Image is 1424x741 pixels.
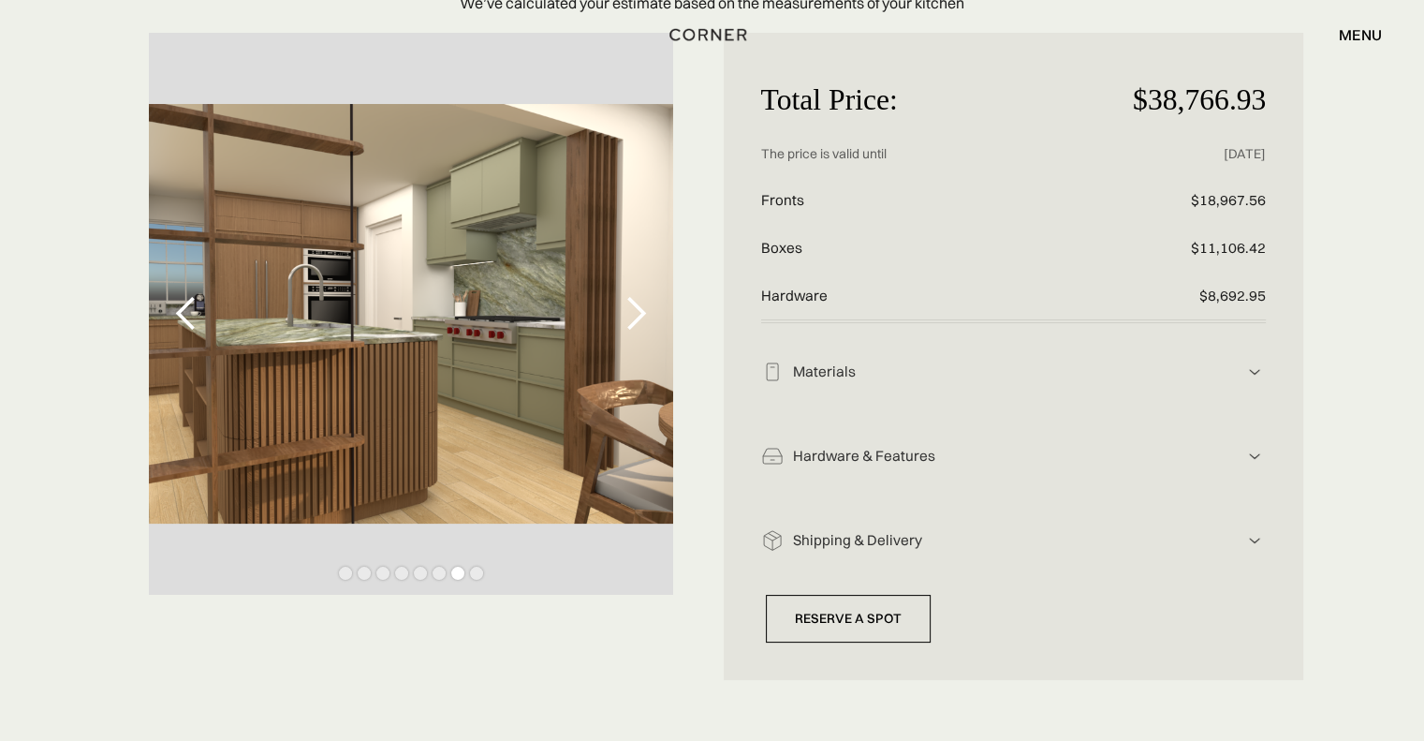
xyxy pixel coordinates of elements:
p: The price is valid until [761,131,1098,177]
div: Shipping & Delivery [784,531,1244,551]
div: Show slide 3 of 8 [376,567,389,580]
div: Materials [784,363,1244,382]
div: Show slide 1 of 8 [339,567,352,580]
div: Show slide 2 of 8 [358,567,371,580]
div: carousel [149,33,673,595]
div: Hardware & Features [784,447,1244,467]
p: $11,106.42 [1097,225,1266,273]
p: Boxes [761,225,1098,273]
div: Show slide 6 of 8 [433,567,446,580]
div: Show slide 4 of 8 [395,567,408,580]
div: menu [1320,19,1382,51]
div: Show slide 7 of 8 [451,567,464,580]
p: [DATE] [1097,131,1266,177]
div: next slide [598,33,673,595]
p: Fronts [761,177,1098,225]
div: Show slide 8 of 8 [470,567,483,580]
p: Hardware [761,273,1098,320]
div: Show slide 5 of 8 [414,567,427,580]
p: $18,967.56 [1097,177,1266,225]
p: Total Price: [761,70,1098,131]
div: 7 of 8 [149,33,673,595]
a: Reserve a Spot [766,595,931,643]
div: menu [1339,27,1382,42]
a: home [656,22,768,47]
div: previous slide [149,33,224,595]
p: $8,692.95 [1097,273,1266,320]
p: $38,766.93 [1097,70,1266,131]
